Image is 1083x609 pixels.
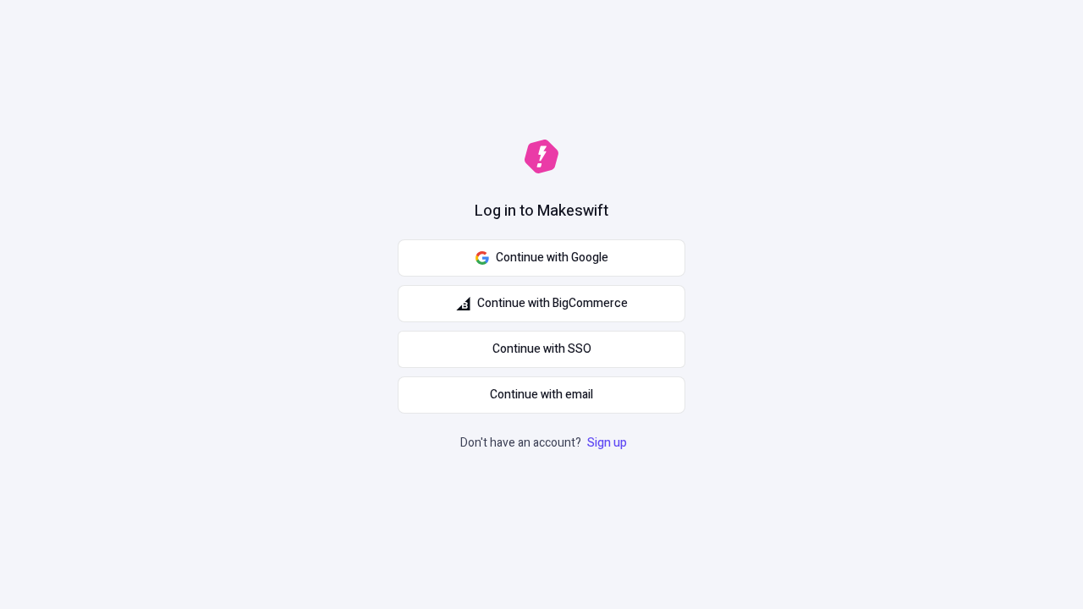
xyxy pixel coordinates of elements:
button: Continue with Google [398,239,685,277]
span: Continue with BigCommerce [477,294,628,313]
a: Continue with SSO [398,331,685,368]
span: Continue with Google [496,249,608,267]
button: Continue with email [398,376,685,414]
a: Sign up [584,434,630,452]
p: Don't have an account? [460,434,630,453]
button: Continue with BigCommerce [398,285,685,322]
span: Continue with email [490,386,593,404]
h1: Log in to Makeswift [475,200,608,222]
